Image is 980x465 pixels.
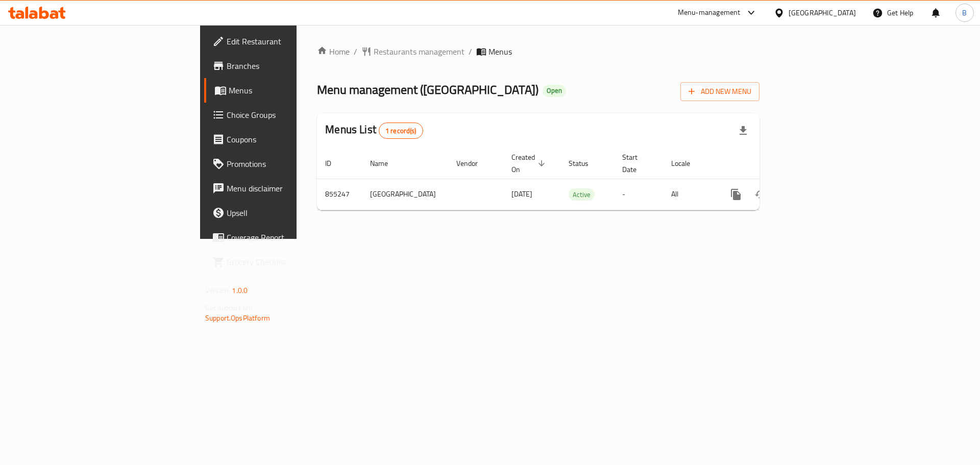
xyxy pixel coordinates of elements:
[724,182,748,207] button: more
[789,7,856,18] div: [GEOGRAPHIC_DATA]
[680,82,759,101] button: Add New Menu
[379,126,423,136] span: 1 record(s)
[569,157,602,169] span: Status
[678,7,741,19] div: Menu-management
[317,78,538,101] span: Menu management ( [GEOGRAPHIC_DATA] )
[204,225,364,250] a: Coverage Report
[205,284,230,297] span: Version:
[227,207,356,219] span: Upsell
[325,157,345,169] span: ID
[511,187,532,201] span: [DATE]
[543,86,566,95] span: Open
[204,54,364,78] a: Branches
[569,189,595,201] span: Active
[689,85,751,98] span: Add New Menu
[227,60,356,72] span: Branches
[361,45,464,58] a: Restaurants management
[374,45,464,58] span: Restaurants management
[227,133,356,145] span: Coupons
[748,182,773,207] button: Change Status
[205,301,252,314] span: Get support on:
[204,29,364,54] a: Edit Restaurant
[204,127,364,152] a: Coupons
[227,256,356,268] span: Grocery Checklist
[543,85,566,97] div: Open
[317,45,759,58] nav: breadcrumb
[227,109,356,121] span: Choice Groups
[663,179,716,210] td: All
[569,188,595,201] div: Active
[469,45,472,58] li: /
[379,123,423,139] div: Total records count
[962,7,967,18] span: B
[204,103,364,127] a: Choice Groups
[511,151,548,176] span: Created On
[370,157,401,169] span: Name
[227,182,356,194] span: Menu disclaimer
[205,311,270,325] a: Support.OpsPlatform
[227,158,356,170] span: Promotions
[325,122,423,139] h2: Menus List
[227,35,356,47] span: Edit Restaurant
[204,176,364,201] a: Menu disclaimer
[731,118,755,143] div: Export file
[204,201,364,225] a: Upsell
[227,231,356,243] span: Coverage Report
[229,84,356,96] span: Menus
[456,157,491,169] span: Vendor
[317,148,830,210] table: enhanced table
[362,179,448,210] td: [GEOGRAPHIC_DATA]
[671,157,703,169] span: Locale
[614,179,663,210] td: -
[622,151,651,176] span: Start Date
[232,284,248,297] span: 1.0.0
[204,152,364,176] a: Promotions
[716,148,830,179] th: Actions
[204,78,364,103] a: Menus
[204,250,364,274] a: Grocery Checklist
[488,45,512,58] span: Menus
